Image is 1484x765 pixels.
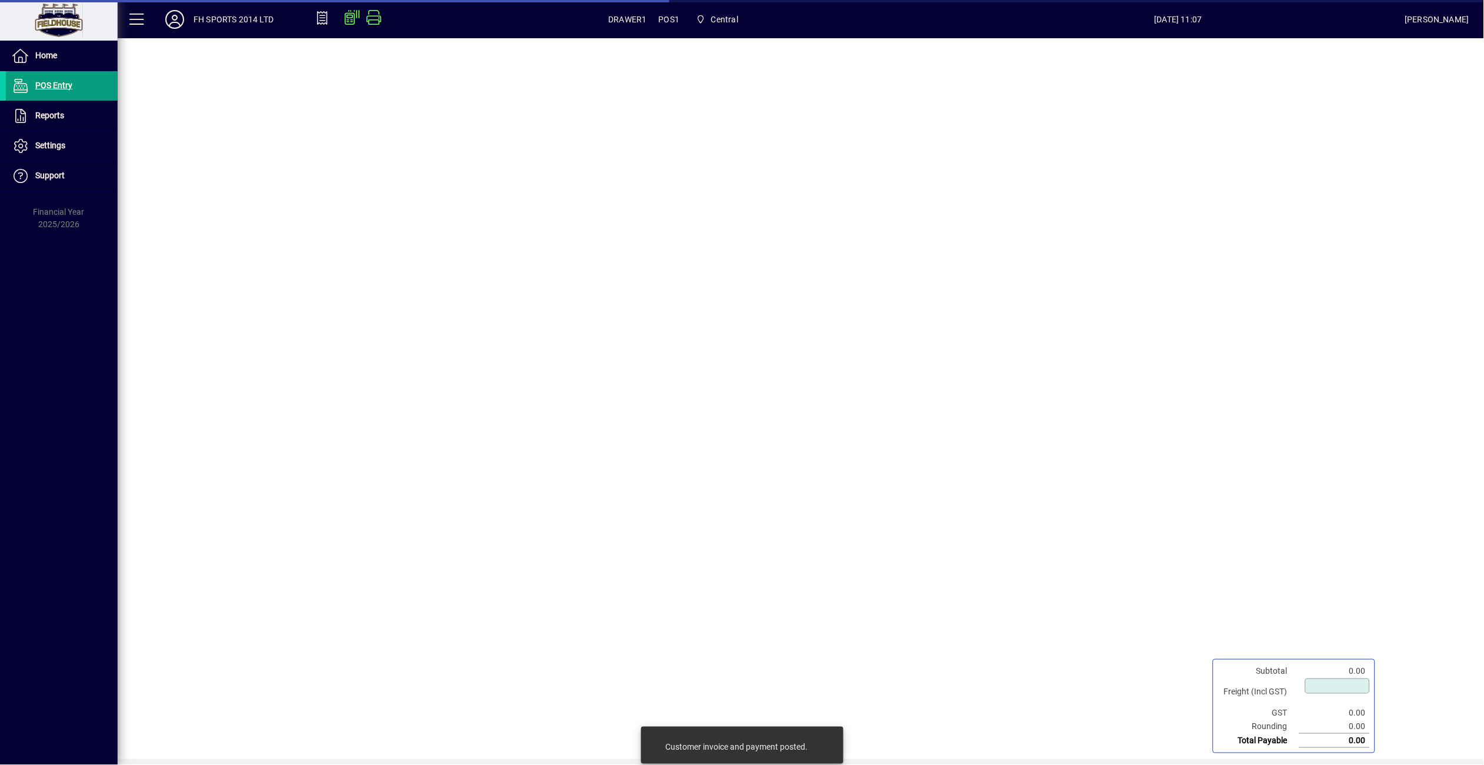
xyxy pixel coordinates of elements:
td: GST [1218,706,1299,720]
span: Central [691,9,743,30]
td: 0.00 [1299,706,1370,720]
a: Settings [6,131,118,161]
td: Freight (Incl GST) [1218,678,1299,706]
span: Support [35,171,65,180]
span: [DATE] 11:07 [952,10,1405,29]
button: Profile [156,9,194,30]
span: POS Entry [35,81,72,90]
div: FH SPORTS 2014 LTD [194,10,274,29]
span: Central [711,10,738,29]
span: Home [35,51,57,60]
a: Home [6,41,118,71]
a: Support [6,161,118,191]
span: Reports [35,111,64,120]
a: Reports [6,101,118,131]
span: Settings [35,141,65,150]
span: POS1 [659,10,680,29]
td: 0.00 [1299,734,1370,748]
td: Total Payable [1218,734,1299,748]
td: Subtotal [1218,664,1299,678]
td: 0.00 [1299,664,1370,678]
td: 0.00 [1299,720,1370,734]
span: DRAWER1 [608,10,646,29]
div: Customer invoice and payment posted. [665,741,808,753]
div: [PERSON_NAME] [1405,10,1469,29]
td: Rounding [1218,720,1299,734]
